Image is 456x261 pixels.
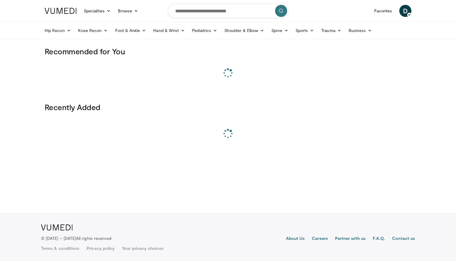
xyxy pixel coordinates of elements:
a: Knee Recon [74,24,112,37]
a: Spine [268,24,292,37]
a: Hip Recon [41,24,74,37]
a: Terms & conditions [41,245,79,251]
img: VuMedi Logo [41,224,73,231]
a: Business [345,24,376,37]
h3: Recommended for You [45,46,411,56]
a: Browse [114,5,142,17]
h3: Recently Added [45,102,411,112]
a: Careers [312,235,328,243]
a: D [399,5,411,17]
a: About Us [286,235,305,243]
a: Trauma [318,24,345,37]
p: © [DATE] – [DATE] [41,235,112,241]
input: Search topics, interventions [168,4,288,18]
a: Sports [292,24,318,37]
span: All rights reserved [76,236,111,241]
a: Privacy policy [87,245,115,251]
img: VuMedi Logo [45,8,77,14]
a: Your privacy choices [122,245,163,251]
a: Hand & Wrist [150,24,188,37]
a: Favorites [371,5,396,17]
a: Pediatrics [188,24,221,37]
a: Specialties [80,5,114,17]
a: Shoulder & Elbow [221,24,268,37]
a: Foot & Ankle [112,24,150,37]
a: Partner with us [335,235,366,243]
a: F.A.Q. [373,235,385,243]
a: Contact us [392,235,415,243]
